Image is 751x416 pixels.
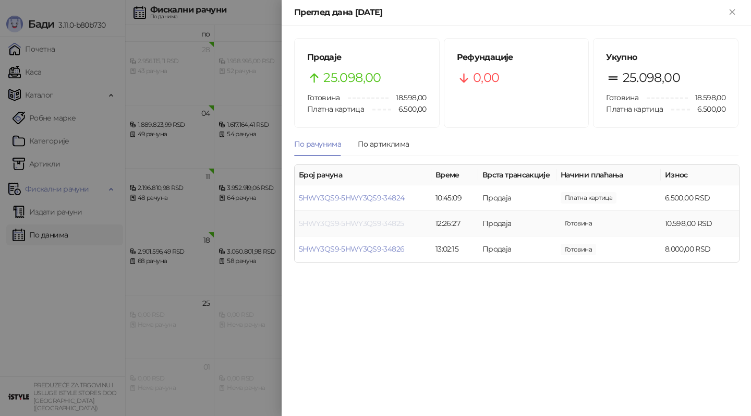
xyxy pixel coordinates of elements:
[391,103,427,115] span: 6.500,00
[478,165,556,185] th: Врста трансакције
[623,68,680,88] span: 25.098,00
[726,6,738,19] button: Close
[606,93,638,102] span: Готовина
[307,93,340,102] span: Готовина
[295,165,431,185] th: Број рачуна
[457,51,576,64] h5: Рефундације
[431,185,478,211] td: 10:45:09
[307,51,427,64] h5: Продаје
[431,211,478,236] td: 12:26:27
[561,244,596,255] span: 8.000,00
[661,211,739,236] td: 10.598,00 RSD
[431,236,478,262] td: 13:02:15
[561,218,596,229] span: 10.598,00
[323,68,381,88] span: 25.098,00
[478,236,556,262] td: Продаја
[299,244,404,254] a: 5HWY3QS9-5HWY3QS9-34826
[294,6,726,19] div: Преглед дана [DATE]
[358,138,409,150] div: По артиклима
[478,211,556,236] td: Продаја
[431,165,478,185] th: Време
[294,138,341,150] div: По рачунима
[389,92,426,103] span: 18.598,00
[299,219,404,228] a: 5HWY3QS9-5HWY3QS9-34825
[307,104,364,114] span: Платна картица
[473,68,499,88] span: 0,00
[661,185,739,211] td: 6.500,00 RSD
[556,165,661,185] th: Начини плаћања
[606,104,663,114] span: Платна картица
[661,236,739,262] td: 8.000,00 RSD
[606,51,725,64] h5: Укупно
[688,92,725,103] span: 18.598,00
[690,103,725,115] span: 6.500,00
[561,192,616,204] span: 6.500,00
[299,193,404,203] a: 5HWY3QS9-5HWY3QS9-34824
[478,185,556,211] td: Продаја
[661,165,739,185] th: Износ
